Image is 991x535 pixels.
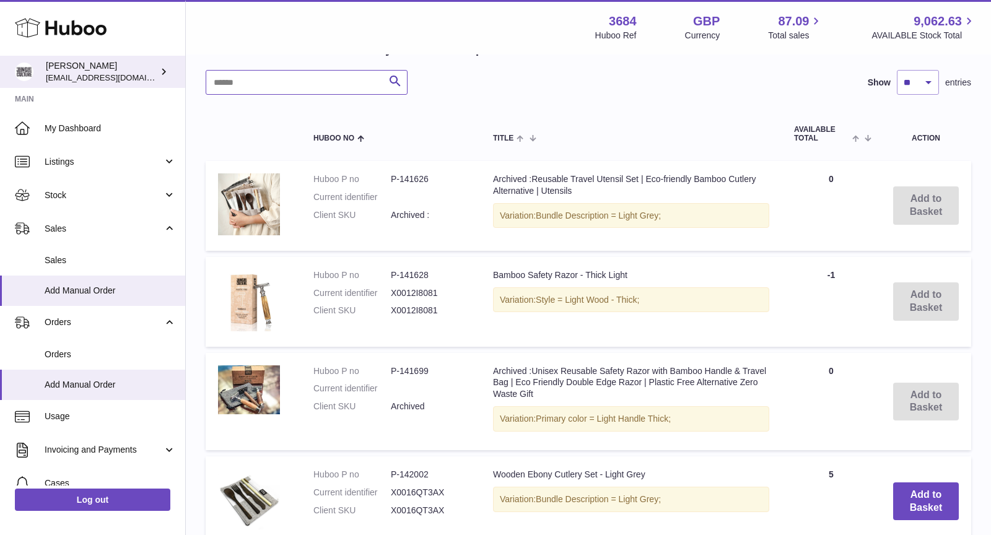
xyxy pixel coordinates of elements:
[313,365,391,377] dt: Huboo P no
[313,269,391,281] dt: Huboo P no
[15,489,170,511] a: Log out
[313,401,391,412] dt: Client SKU
[391,505,468,516] dd: X0016QT3AX
[45,254,176,266] span: Sales
[481,353,782,451] td: Archived :Unisex Reusable Safety Razor with Bamboo Handle & Travel Bag | Eco Friendly Double Edge...
[391,209,468,221] dd: Archived :
[493,487,769,512] div: Variation:
[945,77,971,89] span: entries
[218,469,280,531] img: Wooden Ebony Cutlery Set - Light Grey
[391,487,468,498] dd: X0016QT3AX
[536,295,639,305] span: Style = Light Wood - Thick;
[481,161,782,251] td: Archived :Reusable Travel Utensil Set | Eco-friendly Bamboo Cutlery Alternative | Utensils
[391,269,468,281] dd: P-141628
[45,349,176,360] span: Orders
[313,209,391,221] dt: Client SKU
[45,189,163,201] span: Stock
[493,134,513,142] span: Title
[218,365,280,414] img: Archived :Unisex Reusable Safety Razor with Bamboo Handle & Travel Bag | Eco Friendly Double Edge...
[481,257,782,347] td: Bamboo Safety Razor - Thick Light
[493,406,769,432] div: Variation:
[778,13,809,30] span: 87.09
[313,487,391,498] dt: Current identifier
[768,30,823,41] span: Total sales
[782,161,881,251] td: 0
[391,469,468,481] dd: P-142002
[218,269,280,331] img: Bamboo Safety Razor - Thick Light
[15,63,33,81] img: theinternationalventure@gmail.com
[391,305,468,316] dd: X0012I8081
[782,257,881,347] td: -1
[45,477,176,489] span: Cases
[313,173,391,185] dt: Huboo P no
[794,126,849,142] span: AVAILABLE Total
[868,77,891,89] label: Show
[693,13,720,30] strong: GBP
[595,30,637,41] div: Huboo Ref
[313,287,391,299] dt: Current identifier
[45,285,176,297] span: Add Manual Order
[871,13,976,41] a: 9,062.63 AVAILABLE Stock Total
[871,30,976,41] span: AVAILABLE Stock Total
[493,203,769,228] div: Variation:
[782,353,881,451] td: 0
[45,316,163,328] span: Orders
[45,379,176,391] span: Add Manual Order
[914,13,962,30] span: 9,062.63
[893,482,959,521] button: Add to Basket
[493,287,769,313] div: Variation:
[313,191,391,203] dt: Current identifier
[609,13,637,30] strong: 3684
[313,505,391,516] dt: Client SKU
[536,414,671,424] span: Primary color = Light Handle Thick;
[313,469,391,481] dt: Huboo P no
[881,113,971,154] th: Action
[46,60,157,84] div: [PERSON_NAME]
[536,494,661,504] span: Bundle Description = Light Grey;
[768,13,823,41] a: 87.09 Total sales
[45,123,176,134] span: My Dashboard
[45,444,163,456] span: Invoicing and Payments
[536,211,661,220] span: Bundle Description = Light Grey;
[391,401,468,412] dd: Archived
[391,173,468,185] dd: P-141626
[313,134,354,142] span: Huboo no
[45,223,163,235] span: Sales
[313,305,391,316] dt: Client SKU
[391,287,468,299] dd: X0012I8081
[391,365,468,377] dd: P-141699
[685,30,720,41] div: Currency
[218,173,280,235] img: Archived :Reusable Travel Utensil Set | Eco-friendly Bamboo Cutlery Alternative | Utensils
[46,72,182,82] span: [EMAIL_ADDRESS][DOMAIN_NAME]
[45,411,176,422] span: Usage
[45,156,163,168] span: Listings
[313,383,391,394] dt: Current identifier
